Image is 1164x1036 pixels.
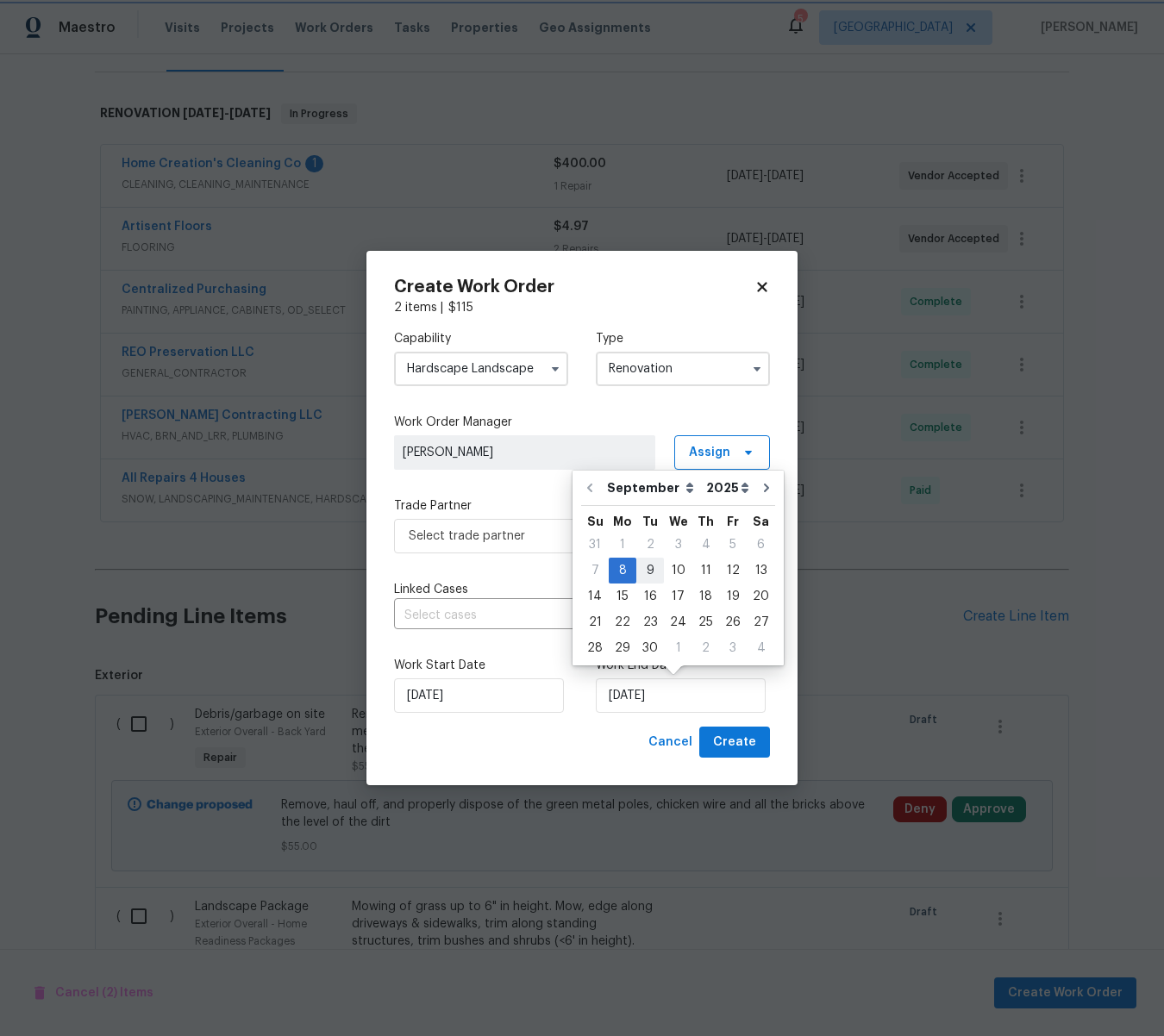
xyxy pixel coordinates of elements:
[692,636,719,660] div: 2
[403,444,647,461] span: [PERSON_NAME]
[664,558,692,584] div: Wed Sep 10 2025
[692,584,719,608] div: 18
[747,584,775,608] div: 20
[609,559,636,583] div: 8
[636,609,664,635] div: Tue Sep 23 2025
[609,636,636,660] div: 29
[596,678,766,713] input: M/D/YYYY
[692,610,719,634] div: 25
[609,533,636,557] div: 1
[636,635,664,661] div: Tue Sep 30 2025
[747,584,775,609] div: Sat Sep 20 2025
[664,609,692,635] div: Wed Sep 24 2025
[394,278,754,296] h2: Create Work Order
[394,497,770,515] label: Trade Partner
[609,532,636,558] div: Mon Sep 01 2025
[747,533,775,557] div: 6
[596,330,770,347] label: Type
[664,584,692,609] div: Wed Sep 17 2025
[394,414,770,431] label: Work Order Manager
[587,515,604,527] abbr: Sunday
[648,732,692,753] span: Cancel
[596,352,770,386] input: Select...
[698,515,714,527] abbr: Thursday
[581,584,609,609] div: Sun Sep 14 2025
[719,558,747,584] div: Fri Sep 12 2025
[719,636,747,660] div: 3
[609,558,636,584] div: Mon Sep 08 2025
[699,727,770,758] button: Create
[394,330,568,347] label: Capability
[747,610,775,634] div: 27
[394,657,568,674] label: Work Start Date
[702,475,754,501] select: Year
[581,610,609,634] div: 21
[689,444,730,461] span: Assign
[747,359,767,379] button: Show options
[636,584,664,609] div: Tue Sep 16 2025
[603,475,702,501] select: Month
[394,581,468,598] span: Linked Cases
[641,727,699,758] button: Cancel
[747,635,775,661] div: Sat Oct 04 2025
[664,532,692,558] div: Wed Sep 03 2025
[719,533,747,557] div: 5
[636,533,664,557] div: 2
[636,559,664,583] div: 9
[394,299,770,316] div: 2 items |
[394,678,564,713] input: M/D/YYYY
[642,515,658,527] abbr: Tuesday
[719,584,747,609] div: Fri Sep 19 2025
[692,558,719,584] div: Thu Sep 11 2025
[719,610,747,634] div: 26
[394,352,568,386] input: Select...
[692,533,719,557] div: 4
[581,635,609,661] div: Sun Sep 28 2025
[747,559,775,583] div: 13
[747,609,775,635] div: Sat Sep 27 2025
[664,610,692,634] div: 24
[609,584,636,609] div: Mon Sep 15 2025
[692,609,719,635] div: Thu Sep 25 2025
[545,359,566,379] button: Show options
[581,636,609,660] div: 28
[394,602,722,629] input: Select cases
[636,532,664,558] div: Tue Sep 02 2025
[664,533,692,557] div: 3
[692,532,719,558] div: Thu Sep 04 2025
[713,732,756,753] span: Create
[609,635,636,661] div: Mon Sep 29 2025
[753,515,769,527] abbr: Saturday
[577,471,603,505] button: Go to previous month
[448,302,473,314] span: $ 115
[609,609,636,635] div: Mon Sep 22 2025
[609,584,636,608] div: 15
[609,610,636,634] div: 22
[581,533,609,557] div: 31
[581,558,609,584] div: Sun Sep 07 2025
[692,559,719,583] div: 11
[719,559,747,583] div: 12
[719,532,747,558] div: Fri Sep 05 2025
[636,584,664,608] div: 16
[581,559,609,583] div: 7
[664,584,692,608] div: 17
[754,471,779,505] button: Go to next month
[581,584,609,608] div: 14
[692,584,719,609] div: Thu Sep 18 2025
[613,515,632,527] abbr: Monday
[664,636,692,660] div: 1
[719,635,747,661] div: Fri Oct 03 2025
[636,610,664,634] div: 23
[727,515,739,527] abbr: Friday
[664,635,692,661] div: Wed Oct 01 2025
[747,636,775,660] div: 4
[719,609,747,635] div: Fri Sep 26 2025
[747,558,775,584] div: Sat Sep 13 2025
[692,635,719,661] div: Thu Oct 02 2025
[636,558,664,584] div: Tue Sep 09 2025
[747,532,775,558] div: Sat Sep 06 2025
[669,515,688,527] abbr: Wednesday
[581,532,609,558] div: Sun Aug 31 2025
[636,636,664,660] div: 30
